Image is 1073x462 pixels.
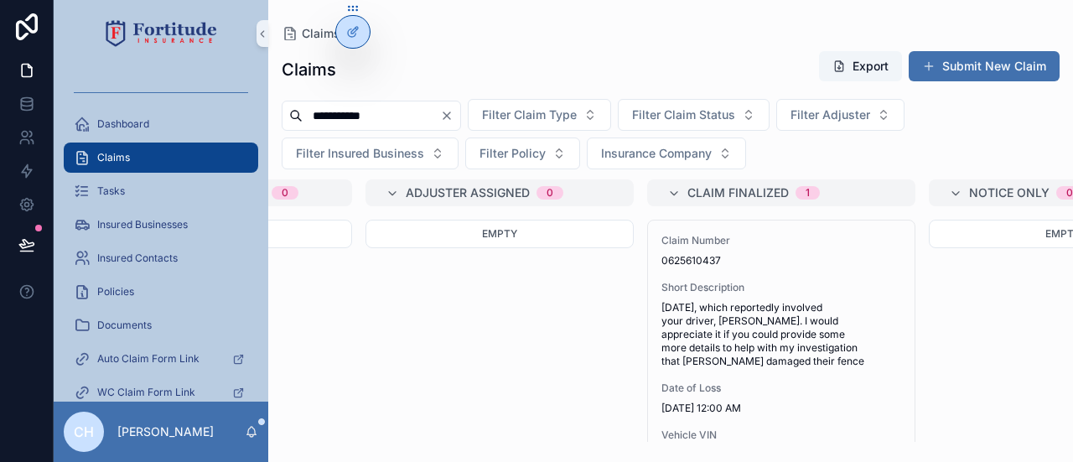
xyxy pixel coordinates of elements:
[661,301,901,368] span: [DATE], which reportedly involved your driver, [PERSON_NAME]. I would appreciate it if you could ...
[97,218,188,231] span: Insured Businesses
[282,138,459,169] button: Select Button
[54,67,268,402] div: scrollable content
[64,243,258,273] a: Insured Contacts
[97,184,125,198] span: Tasks
[482,106,577,123] span: Filter Claim Type
[909,51,1060,81] button: Submit New Claim
[282,58,336,81] h1: Claims
[618,99,770,131] button: Select Button
[406,184,530,201] span: Adjuster Assigned
[64,143,258,173] a: Claims
[687,184,789,201] span: Claim Finalized
[64,344,258,374] a: Auto Claim Form Link
[117,423,214,440] p: [PERSON_NAME]
[97,386,195,399] span: WC Claim Form Link
[661,234,901,247] span: Claim Number
[1066,186,1073,200] div: 0
[969,184,1050,201] span: Notice Only
[64,109,258,139] a: Dashboard
[547,186,553,200] div: 0
[282,186,288,200] div: 0
[296,145,424,162] span: Filter Insured Business
[64,310,258,340] a: Documents
[479,145,546,162] span: Filter Policy
[790,106,870,123] span: Filter Adjuster
[632,106,735,123] span: Filter Claim Status
[97,151,130,164] span: Claims
[661,382,901,395] span: Date of Loss
[482,227,517,240] span: Empty
[776,99,905,131] button: Select Button
[661,254,901,267] span: 0625610437
[468,99,611,131] button: Select Button
[302,25,340,42] span: Claims
[806,186,810,200] div: 1
[661,428,901,442] span: Vehicle VIN
[440,109,460,122] button: Clear
[64,176,258,206] a: Tasks
[465,138,580,169] button: Select Button
[282,25,340,42] a: Claims
[587,138,746,169] button: Select Button
[661,281,901,294] span: Short Description
[64,277,258,307] a: Policies
[106,20,217,47] img: App logo
[97,252,178,265] span: Insured Contacts
[97,117,149,131] span: Dashboard
[97,352,200,366] span: Auto Claim Form Link
[97,285,134,298] span: Policies
[74,422,94,442] span: CH
[64,377,258,407] a: WC Claim Form Link
[601,145,712,162] span: Insurance Company
[661,402,901,415] span: [DATE] 12:00 AM
[64,210,258,240] a: Insured Businesses
[97,319,152,332] span: Documents
[819,51,902,81] button: Export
